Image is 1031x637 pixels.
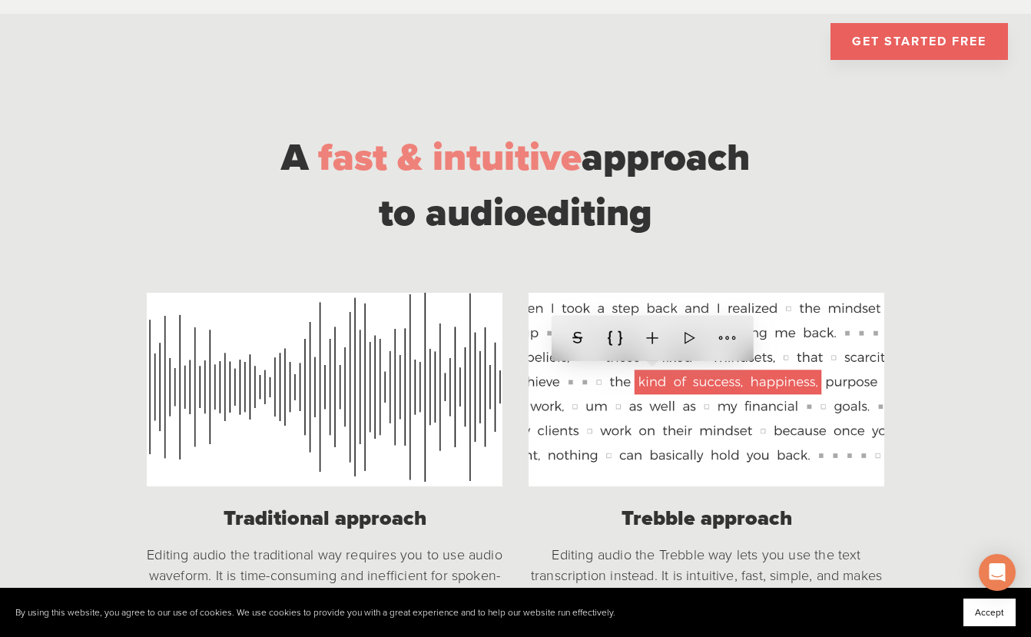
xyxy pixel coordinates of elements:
[975,607,1004,618] span: Accept
[281,134,308,181] span: A
[318,134,582,181] span: fast & intuitive
[529,545,884,607] p: Editing audio the Trebble way lets you use the text transcription instead. It is intuitive, fast,...
[147,130,884,241] div: approach to audio
[147,545,502,607] p: Editing audio the traditional way requires you to use audio waveform. It is time-consuming and in...
[622,506,792,531] strong: Trebble approach
[526,190,652,236] span: editing
[979,554,1016,591] div: Open Intercom Messenger
[963,599,1016,626] button: Accept
[15,607,615,619] p: By using this website, you agree to our use of cookies. We use cookies to provide you with a grea...
[830,23,1008,60] a: GET STARTED FREE
[224,506,426,531] strong: Traditional approach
